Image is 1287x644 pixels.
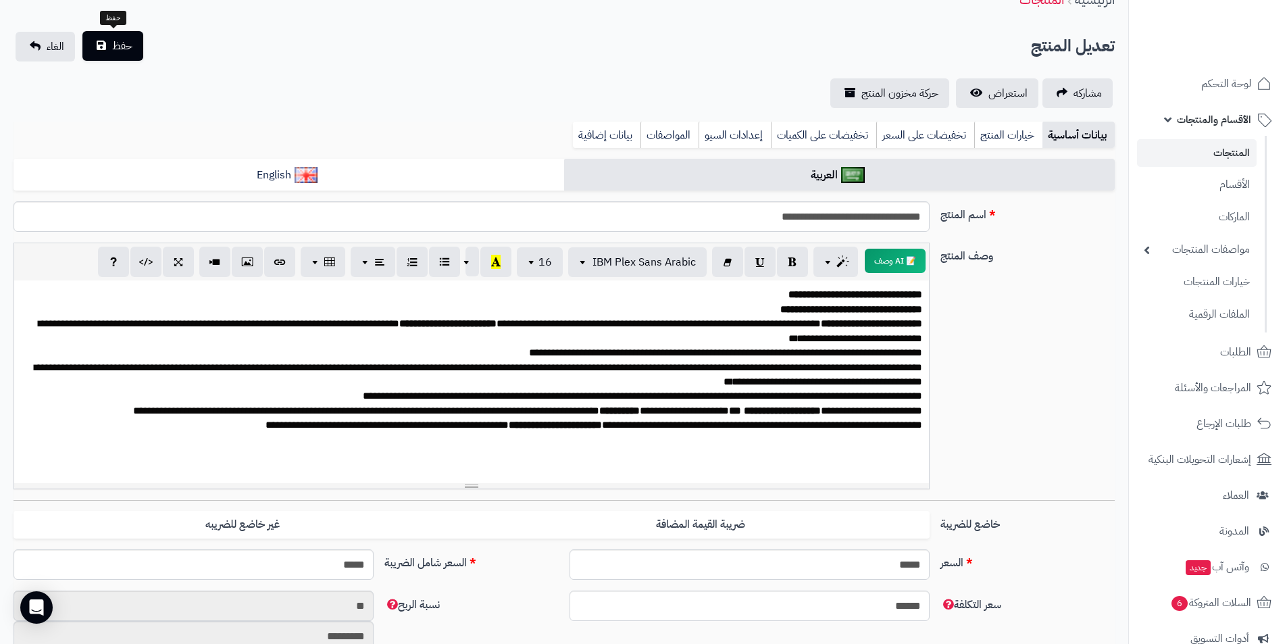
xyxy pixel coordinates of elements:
button: حفظ [82,31,143,61]
span: المدونة [1219,522,1249,541]
img: logo-2.png [1195,10,1274,39]
a: تخفيضات على السعر [876,122,974,149]
div: Open Intercom Messenger [20,591,53,624]
span: الطلبات [1220,343,1251,362]
a: حركة مخزون المنتج [830,78,949,108]
a: طلبات الإرجاع [1137,407,1279,440]
span: الأقسام والمنتجات [1177,110,1251,129]
a: خيارات المنتجات [1137,268,1257,297]
img: العربية [841,167,865,183]
span: إشعارات التحويلات البنكية [1149,450,1251,469]
span: العملاء [1223,486,1249,505]
span: حفظ [112,38,132,54]
label: اسم المنتج [935,201,1120,223]
a: إعدادات السيو [699,122,771,149]
a: الطلبات [1137,336,1279,368]
a: بيانات أساسية [1042,122,1115,149]
a: الأقسام [1137,170,1257,199]
a: تخفيضات على الكميات [771,122,876,149]
a: الغاء [16,32,75,61]
a: مشاركه [1042,78,1113,108]
span: وآتس آب [1184,558,1249,576]
button: 📝 AI وصف [865,249,926,273]
label: السعر [935,549,1120,571]
a: لوحة التحكم [1137,68,1279,100]
span: مشاركه [1074,85,1102,101]
a: استعراض [956,78,1038,108]
a: الماركات [1137,203,1257,232]
a: المواصفات [640,122,699,149]
h2: تعديل المنتج [1031,32,1115,60]
span: سعر التكلفة [940,597,1001,613]
a: بيانات إضافية [573,122,640,149]
label: غير خاضع للضريبه [14,511,472,539]
a: المنتجات [1137,139,1257,167]
a: العربية [564,159,1115,192]
a: الملفات الرقمية [1137,300,1257,329]
span: لوحة التحكم [1201,74,1251,93]
button: IBM Plex Sans Arabic [568,247,707,277]
a: العملاء [1137,479,1279,512]
span: 16 [538,254,552,270]
span: السلات المتروكة [1170,593,1251,612]
span: طلبات الإرجاع [1196,414,1251,433]
a: المراجعات والأسئلة [1137,372,1279,404]
span: جديد [1186,560,1211,575]
label: السعر شامل الضريبة [379,549,564,571]
span: المراجعات والأسئلة [1175,378,1251,397]
span: 6 [1171,595,1188,611]
a: وآتس آبجديد [1137,551,1279,583]
label: ضريبة القيمة المضافة [472,511,930,539]
a: خيارات المنتج [974,122,1042,149]
span: الغاء [47,39,64,55]
span: استعراض [988,85,1028,101]
img: English [295,167,318,183]
a: إشعارات التحويلات البنكية [1137,443,1279,476]
label: وصف المنتج [935,243,1120,264]
button: 16 [517,247,563,277]
a: السلات المتروكة6 [1137,587,1279,619]
a: English [14,159,564,192]
div: حفظ [100,11,126,26]
label: خاضع للضريبة [935,511,1120,532]
a: المدونة [1137,515,1279,547]
span: حركة مخزون المنتج [861,85,938,101]
a: مواصفات المنتجات [1137,235,1257,264]
span: نسبة الربح [384,597,440,613]
span: IBM Plex Sans Arabic [592,254,696,270]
